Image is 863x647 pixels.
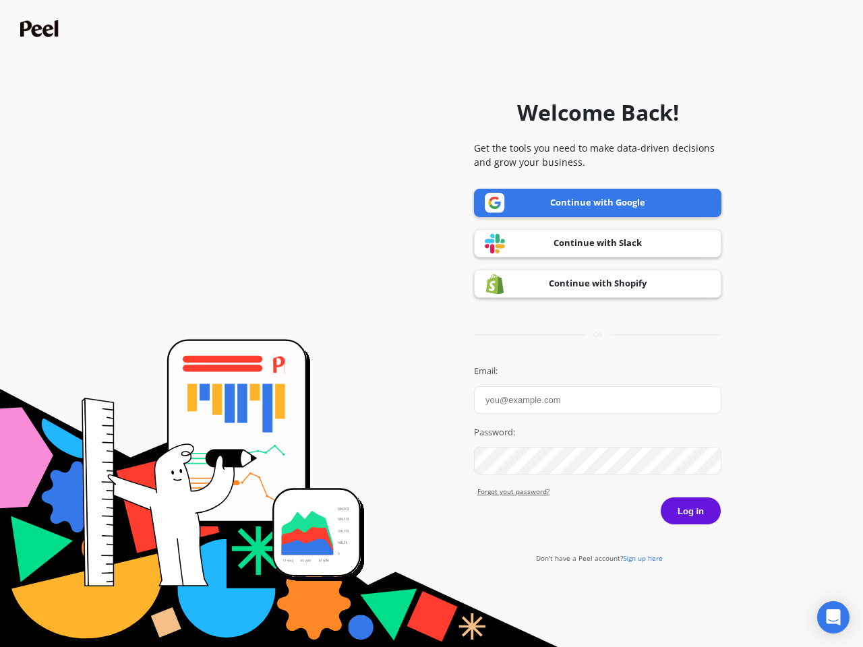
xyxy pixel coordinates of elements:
[536,553,663,563] a: Don't have a Peel account?Sign up here
[623,553,663,563] span: Sign up here
[485,233,505,254] img: Slack logo
[517,96,679,129] h1: Welcome Back!
[474,386,721,414] input: you@example.com
[817,601,850,634] div: Open Intercom Messenger
[474,141,721,169] p: Get the tools you need to make data-driven decisions and grow your business.
[474,426,721,439] label: Password:
[474,365,721,378] label: Email:
[474,189,721,217] a: Continue with Google
[660,497,721,525] button: Log in
[474,229,721,257] a: Continue with Slack
[485,193,505,213] img: Google logo
[474,270,721,298] a: Continue with Shopify
[477,487,721,497] a: Forgot yout password?
[474,330,721,340] div: or
[485,274,505,295] img: Shopify logo
[20,20,62,37] img: Peel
